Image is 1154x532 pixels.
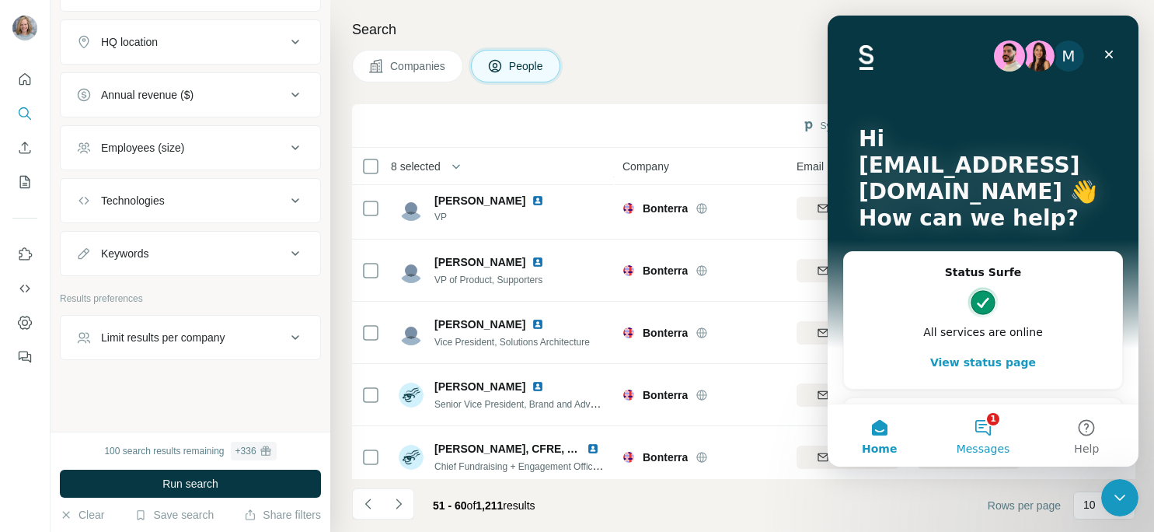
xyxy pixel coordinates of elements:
span: Vice President, Solutions Architecture [434,337,590,348]
button: Technologies [61,182,320,219]
img: LinkedIn logo [532,256,544,268]
span: Email [797,159,824,174]
button: Limit results per company [61,319,320,356]
iframe: Intercom live chat [828,16,1138,467]
img: Logo of Bonterra [622,264,635,277]
p: Results preferences [60,292,321,306]
span: [PERSON_NAME] [434,379,525,394]
button: Find email [797,259,899,282]
button: Use Surfe on LinkedIn [12,240,37,268]
span: Bonterra [643,387,688,403]
button: Find email [797,321,899,345]
h4: Search [352,19,1135,40]
span: VP of Product, Supporters [434,275,542,285]
button: Search [12,100,37,128]
div: 100 search results remaining [104,442,276,460]
span: People [509,58,545,74]
span: Chief Fundraising + Engagement Officer, SVP/VP of Coaching/Consulting [434,460,738,472]
span: [PERSON_NAME] [434,317,525,332]
iframe: Intercom live chat [1101,479,1138,516]
button: Sync to Pipedrive (8) [791,114,918,138]
button: HQ location [61,23,320,61]
div: Employees (size) [101,140,184,156]
div: HQ location [101,34,158,50]
img: Logo of Bonterra [622,389,635,401]
span: of [467,499,476,512]
button: Feedback [12,343,37,371]
span: Company [622,159,669,174]
span: Bonterra [643,325,688,341]
img: LinkedIn logo [532,380,544,393]
span: 8 selected [391,159,441,174]
div: Keywords [101,246,148,261]
div: Limit results per company [101,330,225,345]
img: Avatar [12,16,37,40]
img: LinkedIn logo [532,318,544,331]
div: + 336 [235,444,256,458]
button: Share filters [244,507,321,523]
span: 1,211 [476,499,503,512]
p: 10 [1083,497,1096,513]
span: Companies [390,58,447,74]
button: Navigate to previous page [352,488,383,520]
button: Navigate to next page [383,488,414,520]
img: LinkedIn logo [532,194,544,207]
img: Avatar [399,320,424,345]
button: My lists [12,168,37,196]
button: Find email [797,197,899,220]
span: Bonterra [643,201,688,216]
button: Find email [797,446,899,469]
span: Senior Vice President, Brand and Advocacy [434,397,615,410]
img: Avatar [399,445,424,470]
button: Annual revenue ($) [61,76,320,114]
div: Technologies [101,193,165,208]
span: [PERSON_NAME], CFRE, ACC (she/her/hers) [434,443,665,455]
button: Use Surfe API [12,275,37,303]
img: Avatar [399,258,424,283]
button: Clear [60,507,104,523]
img: Logo of Bonterra [622,327,635,339]
button: Find email [797,383,899,407]
button: Save search [134,507,214,523]
span: [PERSON_NAME] [434,193,525,208]
img: Avatar [399,383,424,408]
div: Annual revenue ($) [101,87,193,103]
img: Avatar [399,196,424,221]
span: Run search [162,476,218,492]
img: Logo of Bonterra [622,451,635,464]
button: Enrich CSV [12,134,37,162]
img: Logo of Bonterra [622,202,635,215]
span: 51 - 60 [433,499,467,512]
span: Rows per page [988,498,1061,513]
button: Employees (size) [61,129,320,166]
span: Bonterra [643,263,688,278]
span: [PERSON_NAME] [434,254,525,270]
img: LinkedIn logo [587,443,599,455]
span: results [433,499,535,512]
span: Bonterra [643,450,688,465]
button: Run search [60,470,321,498]
button: Dashboard [12,309,37,337]
button: Keywords [61,235,320,272]
span: VP [434,210,550,224]
button: Quick start [12,65,37,93]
